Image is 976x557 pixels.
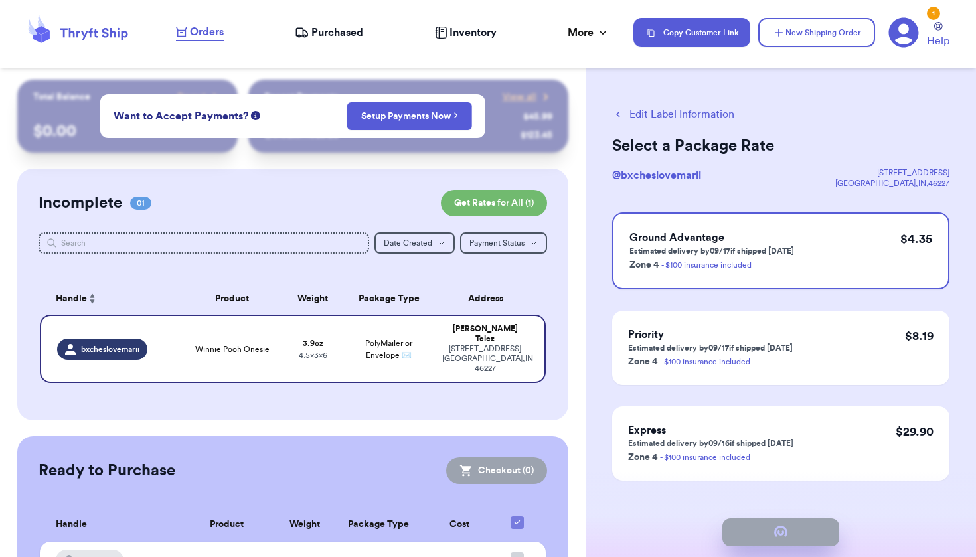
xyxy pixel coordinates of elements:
span: Want to Accept Payments? [114,108,248,124]
p: Estimated delivery by 09/17 if shipped [DATE] [628,343,793,353]
span: View all [503,90,536,104]
span: Winnie Pooh Onesie [195,344,270,355]
span: @ bxcheslovemarii [612,170,701,181]
a: Setup Payments Now [361,110,459,123]
input: Search [39,232,368,254]
button: Get Rates for All (1) [441,190,547,216]
p: $ 4.35 [900,230,932,248]
a: 1 [888,17,919,48]
h2: Select a Package Rate [612,135,949,157]
p: Estimated delivery by 09/16 if shipped [DATE] [628,438,793,449]
button: New Shipping Order [758,18,875,47]
p: Estimated delivery by 09/17 if shipped [DATE] [629,246,794,256]
button: Date Created [374,232,455,254]
div: [PERSON_NAME] Telez [442,324,528,344]
div: $ 123.45 [521,129,552,142]
a: Inventory [435,25,497,40]
a: Orders [176,24,224,41]
span: Help [927,33,949,49]
p: $ 29.90 [896,422,934,441]
h2: Ready to Purchase [39,460,175,481]
th: Product [177,508,276,542]
span: PolyMailer or Envelope ✉️ [365,339,412,359]
a: - $100 insurance included [660,358,750,366]
span: Ground Advantage [629,232,724,243]
span: 4.5 x 3 x 6 [299,351,327,359]
span: Express [628,425,666,436]
span: Priority [628,329,664,340]
span: Zone 4 [629,260,659,270]
span: Purchased [311,25,363,40]
span: bxcheslovemarii [81,344,139,355]
span: Payout [177,90,206,104]
strong: 3.9 oz [303,339,323,347]
th: Weight [283,283,343,315]
a: - $100 insurance included [660,453,750,461]
div: More [568,25,610,40]
span: Date Created [384,239,432,247]
th: Cost [423,508,497,542]
a: Purchased [295,25,363,40]
th: Package Type [343,283,434,315]
div: [STREET_ADDRESS] [GEOGRAPHIC_DATA] , IN 46227 [442,344,528,374]
a: View all [503,90,552,104]
span: Orders [190,24,224,40]
span: Inventory [449,25,497,40]
th: Weight [276,508,335,542]
div: $ 45.99 [523,110,552,123]
h2: Incomplete [39,193,122,214]
span: Payment Status [469,239,525,247]
button: Checkout (0) [446,457,547,484]
button: Setup Payments Now [347,102,473,130]
span: Zone 4 [628,357,657,366]
th: Address [434,283,545,315]
div: 1 [927,7,940,20]
div: [GEOGRAPHIC_DATA] , IN , 46227 [835,178,949,189]
span: 01 [130,197,151,210]
p: Total Balance [33,90,90,104]
p: $ 0.00 [33,121,222,142]
a: Help [927,22,949,49]
p: $ 8.19 [905,327,934,345]
th: Package Type [335,508,423,542]
span: Zone 4 [628,453,657,462]
span: Handle [56,292,87,306]
p: Recent Payments [264,90,338,104]
button: Payment Status [460,232,547,254]
button: Sort ascending [87,291,98,307]
button: Edit Label Information [612,106,734,122]
div: [STREET_ADDRESS] [835,167,949,178]
button: Copy Customer Link [633,18,750,47]
a: - $100 insurance included [661,261,752,269]
th: Product [182,283,283,315]
span: Handle [56,518,87,532]
a: Payout [177,90,222,104]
